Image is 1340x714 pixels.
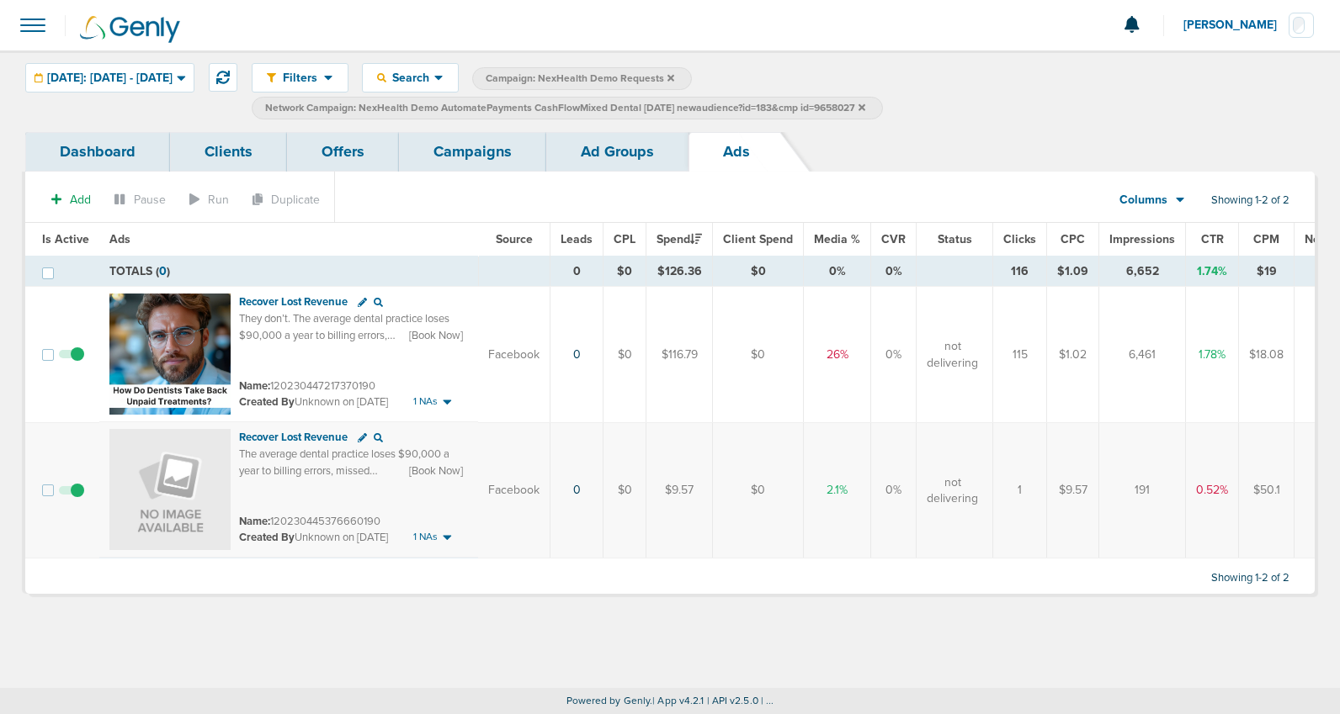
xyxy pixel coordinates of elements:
td: Facebook [478,287,550,423]
td: $0 [604,287,646,423]
small: Unknown on [DATE] [239,394,388,410]
span: Client Spend [723,232,793,246]
td: Facebook [478,422,550,558]
span: CPL [614,232,635,246]
td: 2.1% [804,422,871,558]
td: $9.57 [1047,422,1099,558]
span: 0 [159,264,167,278]
span: Is Active [42,232,89,246]
span: The average dental practice loses $90,000 a year to billing errors, missed payments, and balances... [239,447,465,593]
td: $0 [713,257,804,287]
td: $116.79 [646,287,713,423]
td: $126.36 [646,257,713,287]
td: $1.09 [1047,257,1099,287]
span: | App v4.2.1 [652,695,704,706]
span: not delivering [927,338,978,371]
span: Recover Lost Revenue [239,295,348,309]
td: 1 [993,422,1047,558]
span: [Book Now] [409,328,463,343]
span: Created By [239,531,295,544]
span: 1 NAs [413,394,438,409]
span: CPC [1061,232,1085,246]
span: Spend [657,232,702,246]
span: Filters [276,71,324,85]
td: 116 [993,257,1047,287]
span: not delivering [927,474,978,507]
td: 1.78% [1186,287,1239,423]
img: Ad image [109,294,231,415]
span: Created By [239,395,295,409]
span: They don’t. The average dental practice loses $90,000 a year to billing errors, missed payments, ... [239,312,462,457]
td: 26% [804,287,871,423]
td: 0 [550,257,604,287]
span: Status [938,232,972,246]
a: Offers [287,132,399,172]
span: Media % [814,232,860,246]
td: 6,652 [1099,257,1186,287]
td: 1.74% [1186,257,1239,287]
td: 0% [804,257,871,287]
td: 0% [871,287,917,423]
a: 0 [573,483,581,497]
a: 0 [573,347,581,362]
td: 0.52% [1186,422,1239,558]
span: Leads [561,232,593,246]
span: [Book Now] [409,463,463,479]
td: 0% [871,257,917,287]
span: 1 NAs [413,530,438,544]
button: Add [42,188,100,212]
span: Recover Lost Revenue [239,431,348,444]
span: Campaign: NexHealth Demo Requests [486,71,674,86]
span: Showing 1-2 of 2 [1211,571,1289,585]
small: 120230447217370190 [239,379,375,393]
a: Ads [689,132,784,172]
span: Network Campaign: NexHealth Demo AutomatePayments CashFlowMixed Dental [DATE] newaudience?id=183&... [265,101,865,115]
a: Dashboard [25,132,170,172]
span: [DATE]: [DATE] - [DATE] [47,72,173,84]
td: $0 [604,257,646,287]
td: $9.57 [646,422,713,558]
img: Ad image [109,429,231,550]
td: 191 [1099,422,1186,558]
span: Clicks [1003,232,1036,246]
span: Name: [239,515,270,528]
td: 6,461 [1099,287,1186,423]
span: CVR [881,232,906,246]
span: Showing 1-2 of 2 [1211,193,1289,208]
td: $50.1 [1239,422,1295,558]
img: Genly [80,16,180,43]
small: Unknown on [DATE] [239,530,388,545]
td: $1.02 [1047,287,1099,423]
span: Columns [1119,192,1167,209]
span: Ads [109,232,130,246]
span: | API v2.5.0 [707,695,758,706]
span: [PERSON_NAME] [1183,19,1289,31]
span: Name: [239,379,270,393]
td: $0 [604,422,646,558]
span: | ... [761,695,774,706]
a: Campaigns [399,132,546,172]
span: CTR [1201,232,1224,246]
td: $0 [713,287,804,423]
td: 0% [871,422,917,558]
span: Impressions [1109,232,1175,246]
td: $19 [1239,257,1295,287]
a: Ad Groups [546,132,689,172]
span: Add [70,193,91,207]
small: 120230445376660190 [239,515,380,528]
span: Search [386,71,434,85]
td: 115 [993,287,1047,423]
td: $18.08 [1239,287,1295,423]
span: Source [496,232,533,246]
td: $0 [713,422,804,558]
a: Clients [170,132,287,172]
td: TOTALS ( ) [99,257,478,287]
span: CPM [1253,232,1279,246]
